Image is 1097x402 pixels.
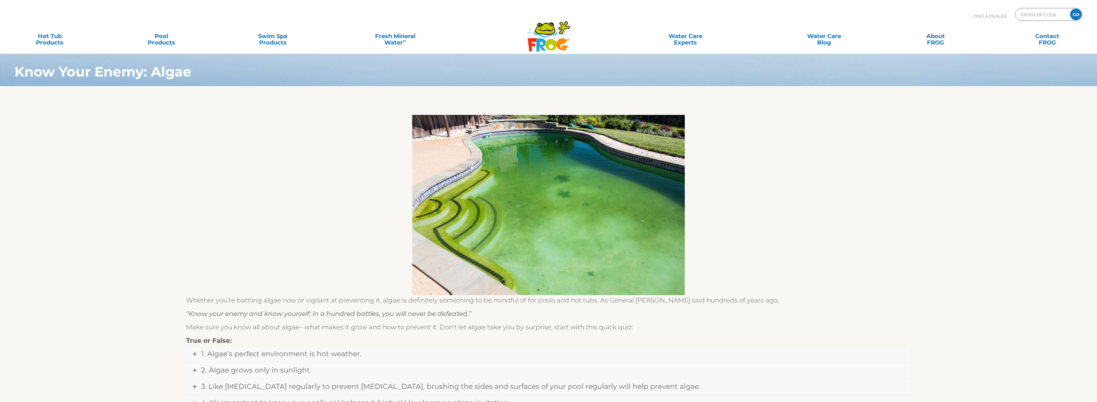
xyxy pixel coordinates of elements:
span: 1. Algae’s perfect environment is hot weather. [201,350,362,358]
em: “Know your enemy and know yourself; in a hundred battles, you will never be defeated.” [186,310,471,318]
a: ContactFROG [1004,30,1091,43]
sup: ∞ [403,38,406,43]
a: 1. Algae’s perfect environment is hot weather. [186,346,911,362]
a: Water CareExperts [615,30,756,43]
strong: True or False: [186,337,232,344]
span: 2. Algae grows only in sunlight. [201,366,311,374]
a: AboutFROG [892,30,979,43]
span: 3. Like [MEDICAL_DATA] regularly to prevent [MEDICAL_DATA], brushing the sides and surfaces of yo... [201,382,700,391]
a: 3. Like [MEDICAL_DATA] regularly to prevent [MEDICAL_DATA], brushing the sides and surfaces of yo... [186,379,911,395]
p: Whether you’re battling algae now or vigilant at preventing it, algae is definitely something to ... [186,295,911,305]
p: Make sure you know all about algae– what makes it grow and how to prevent it. Don’t let algae tak... [186,322,911,332]
a: Hot TubProducts [6,30,93,43]
img: Frog Products Logo [524,13,573,52]
a: Swim SpaProducts [229,30,316,43]
a: PoolProducts [118,30,205,43]
h1: Know Your Enemy: Algae [14,64,984,79]
input: GO [1070,9,1082,20]
a: Water CareBlog [781,30,868,43]
a: Fresh MineralWater∞ [341,30,450,43]
p: Find A Dealer [973,8,1007,24]
a: 2. Algae grows only in sunlight. [186,362,911,378]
